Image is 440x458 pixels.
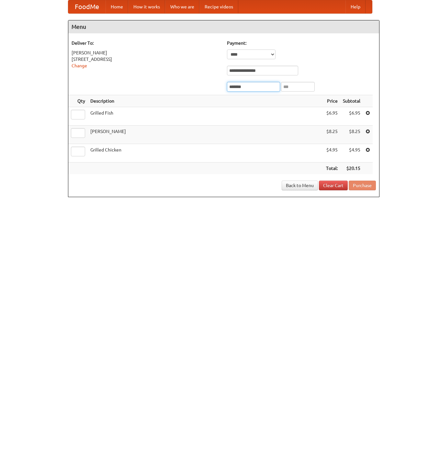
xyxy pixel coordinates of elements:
[68,0,106,13] a: FoodMe
[323,144,340,162] td: $4.95
[340,144,363,162] td: $4.95
[199,0,238,13] a: Recipe videos
[349,181,376,190] button: Purchase
[106,0,128,13] a: Home
[345,0,366,13] a: Help
[88,107,323,126] td: Grilled Fish
[72,50,220,56] div: [PERSON_NAME]
[340,162,363,174] th: $20.15
[340,107,363,126] td: $6.95
[72,63,87,68] a: Change
[68,95,88,107] th: Qty
[227,40,376,46] h5: Payment:
[340,126,363,144] td: $8.25
[88,95,323,107] th: Description
[128,0,165,13] a: How it works
[165,0,199,13] a: Who we are
[319,181,348,190] a: Clear Cart
[323,126,340,144] td: $8.25
[323,107,340,126] td: $6.95
[323,162,340,174] th: Total:
[282,181,318,190] a: Back to Menu
[72,56,220,62] div: [STREET_ADDRESS]
[88,144,323,162] td: Grilled Chicken
[72,40,220,46] h5: Deliver To:
[340,95,363,107] th: Subtotal
[323,95,340,107] th: Price
[88,126,323,144] td: [PERSON_NAME]
[68,20,379,33] h4: Menu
